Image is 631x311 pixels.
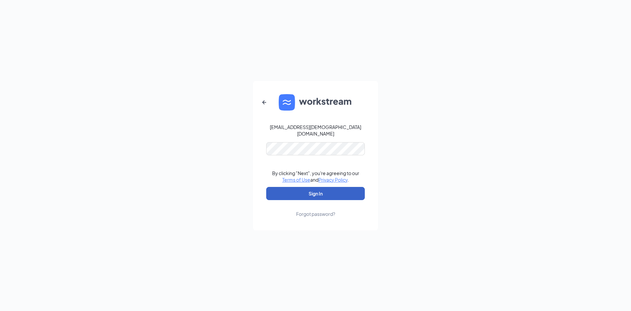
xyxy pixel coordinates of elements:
div: [EMAIL_ADDRESS][DEMOGRAPHIC_DATA][DOMAIN_NAME] [266,124,365,137]
button: Sign In [266,187,365,200]
svg: ArrowLeftNew [260,98,268,106]
a: Forgot password? [296,200,335,217]
div: Forgot password? [296,211,335,217]
div: By clicking "Next", you're agreeing to our and . [272,170,359,183]
a: Privacy Policy [318,177,348,183]
a: Terms of Use [282,177,310,183]
button: ArrowLeftNew [256,94,272,110]
img: WS logo and Workstream text [279,94,352,111]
